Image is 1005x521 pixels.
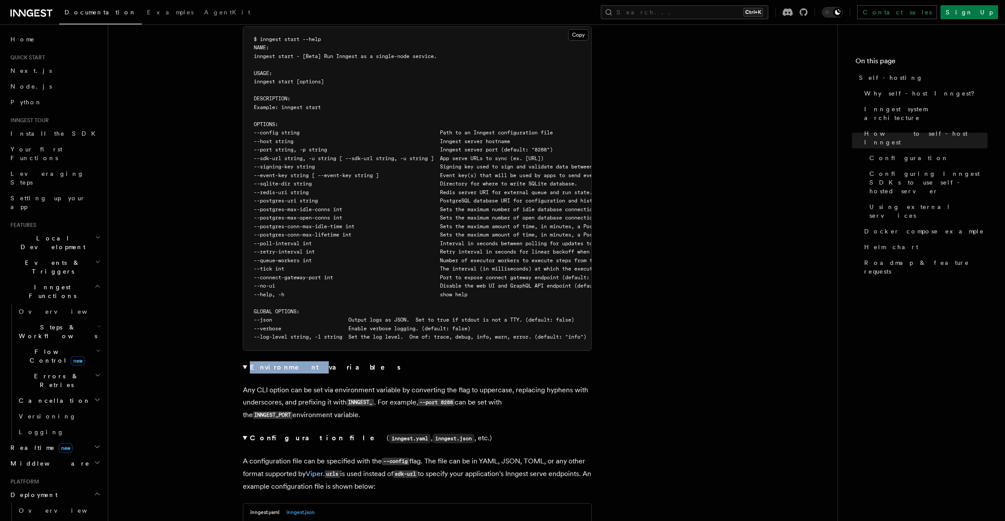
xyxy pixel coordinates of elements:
strong: Configuration file [250,434,387,442]
span: --event-key string [ --event-key string ] Event key(s) that will be used by apps to send events t... [254,172,647,178]
span: Features [7,222,36,229]
span: inngest start [options] [254,79,324,85]
a: Versioning [15,408,102,424]
button: Realtimenew [7,440,102,456]
span: Self-hosting [859,73,923,82]
span: Deployment [7,490,58,499]
button: Cancellation [15,393,102,408]
button: Steps & Workflows [15,319,102,344]
a: How to self-host Inngest [861,126,988,150]
span: DESCRIPTION: [254,96,290,102]
kbd: Ctrl+K [743,8,763,17]
button: Local Development [7,230,102,255]
a: Roadmap & feature requests [861,255,988,279]
span: Examples [147,9,194,16]
a: Logging [15,424,102,440]
button: Middleware [7,456,102,471]
p: Any CLI option can be set via environment variable by converting the flag to uppercase, replacing... [243,384,592,422]
span: Inngest Functions [7,283,94,300]
code: inngest.yaml [389,434,431,443]
a: Next.js [7,63,102,79]
span: Using external services [869,202,988,220]
span: --queue-workers int Number of executor workers to execute steps from the queue (default: 100) [254,257,663,264]
span: Why self-host Inngest? [864,89,981,98]
a: Configuration [866,150,988,166]
span: Python [10,99,42,106]
code: --config [382,458,409,465]
button: Inngest Functions [7,279,102,304]
span: Quick start [7,54,45,61]
span: How to self-host Inngest [864,129,988,147]
span: --postgres-conn-max-lifetime int Sets the maximum amount of time, in minutes, a PostgreSQL connec... [254,232,736,238]
a: Documentation [59,3,142,24]
span: inngest start - [Beta] Run Inngest as a single-node service. [254,53,437,59]
span: Local Development [7,234,95,251]
span: Node.js [10,83,52,90]
code: INNGEST_ [347,399,374,406]
p: A configuration file can be specified with the flag. The file can be in YAML, JSON, TOML, or any ... [243,455,592,493]
a: Home [7,31,102,47]
span: Flow Control [15,347,96,365]
span: --port string, -p string Inngest server port (default: "8288") [254,147,553,153]
span: USAGE: [254,70,272,76]
button: Events & Triggers [7,255,102,279]
span: Realtime [7,443,73,452]
a: Setting up your app [7,190,102,215]
span: Configuration [869,154,949,162]
span: Example: inngest start [254,104,321,110]
button: Toggle dark mode [822,7,843,17]
a: Helm chart [861,239,988,255]
a: Viper [306,470,323,478]
span: Errors & Retries [15,372,95,389]
div: Inngest Functions [7,304,102,440]
span: --postgres-max-open-conns int Sets the maximum number of open database connections allowed in the... [254,215,776,221]
a: Examples [142,3,199,24]
span: --log-level string, -l string Set the log level. One of: trace, debug, info, warn, error. (defaul... [254,334,586,340]
span: Overview [19,308,109,315]
span: --no-ui Disable the web UI and GraphQL API endpoint (default: false) [254,283,623,289]
a: Inngest system architecture [861,101,988,126]
span: Next.js [10,67,52,74]
span: --sdk-url string, -u string [ --sdk-url string, -u string ] App serve URLs to sync (ex. [URL]) [254,155,544,161]
a: Overview [15,304,102,319]
span: --signing-key string Signing key used to sign and validate data between the server and apps. [254,164,657,170]
span: Cancellation [15,396,91,405]
span: --poll-interval int Interval in seconds between polling for updates to apps (default: 0) [254,240,647,247]
a: Install the SDK [7,126,102,141]
a: Using external services [866,199,988,223]
span: --postgres-uri string PostgreSQL database URI for configuration and history persistence. Defaults... [254,198,730,204]
a: Python [7,94,102,110]
span: OPTIONS: [254,121,278,127]
span: Steps & Workflows [15,323,97,340]
h4: On this page [855,56,988,70]
span: Roadmap & feature requests [864,258,988,276]
code: urls [325,470,340,478]
code: INNGEST_PORT [253,411,293,419]
summary: Configuration file(inngest.yaml,inngest.json, etc.) [243,432,592,445]
span: Documentation [65,9,136,16]
button: Flow Controlnew [15,344,102,368]
span: Middleware [7,459,90,468]
a: Overview [15,503,102,518]
code: inngest.json [433,434,474,443]
span: Helm chart [864,243,918,251]
span: --retry-interval int Retry interval in seconds for linear backoff when retrying functions - must ... [254,249,751,255]
span: Versioning [19,413,76,420]
span: Platform [7,478,39,485]
span: Your first Functions [10,146,62,161]
code: --port 8288 [418,399,455,406]
summary: Environment variables [243,361,592,374]
span: Docker compose example [864,227,984,236]
span: Events & Triggers [7,258,95,276]
span: Logging [19,428,64,435]
a: AgentKit [199,3,256,24]
code: sdk-url [393,470,418,478]
button: Errors & Retries [15,368,102,393]
span: Inngest tour [7,117,49,124]
span: Overview [19,507,109,514]
span: Leveraging Steps [10,170,84,186]
span: --host string Inngest server hostname [254,138,510,144]
a: Contact sales [857,5,937,19]
span: --postgres-conn-max-idle-time int Sets the maximum amount of time, in minutes, a PostgreSQL conne... [254,223,727,230]
span: new [58,443,73,453]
